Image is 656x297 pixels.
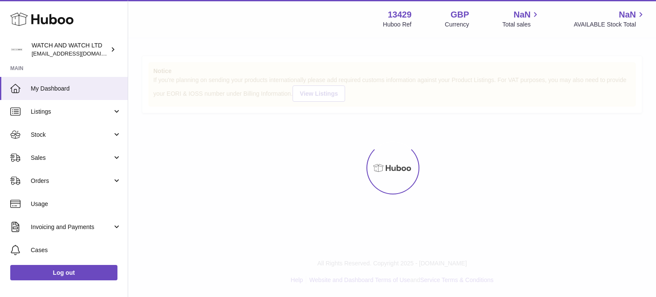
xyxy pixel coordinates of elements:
[619,9,636,21] span: NaN
[32,41,108,58] div: WATCH AND WATCH LTD
[513,9,530,21] span: NaN
[383,21,412,29] div: Huboo Ref
[31,108,112,116] span: Listings
[31,85,121,93] span: My Dashboard
[502,9,540,29] a: NaN Total sales
[388,9,412,21] strong: 13429
[451,9,469,21] strong: GBP
[31,200,121,208] span: Usage
[31,131,112,139] span: Stock
[31,223,112,231] span: Invoicing and Payments
[10,265,117,280] a: Log out
[31,177,112,185] span: Orders
[31,154,112,162] span: Sales
[502,21,540,29] span: Total sales
[445,21,469,29] div: Currency
[574,9,646,29] a: NaN AVAILABLE Stock Total
[574,21,646,29] span: AVAILABLE Stock Total
[32,50,126,57] span: [EMAIL_ADDRESS][DOMAIN_NAME]
[31,246,121,254] span: Cases
[10,43,23,56] img: internalAdmin-13429@internal.huboo.com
